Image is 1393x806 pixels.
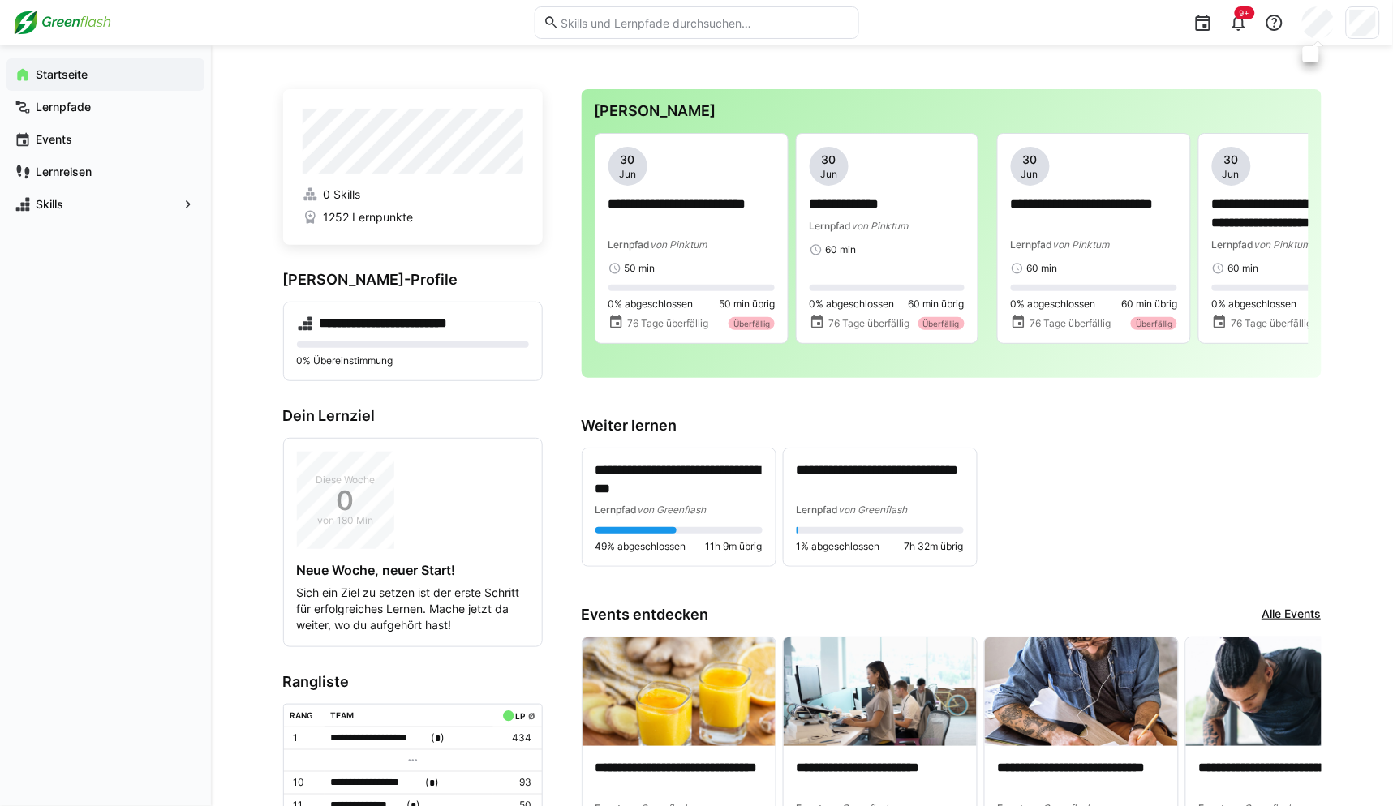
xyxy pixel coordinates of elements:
p: Sich ein Ziel zu setzen ist der erste Schritt für erfolgreiches Lernen. Mache jetzt da weiter, wo... [297,585,529,633]
span: 60 min übrig [909,298,965,311]
input: Skills und Lernpfade durchsuchen… [559,15,849,30]
span: 60 min [1228,262,1259,275]
div: Überfällig [918,317,965,330]
h3: Weiter lernen [582,417,1322,435]
span: 0% abgeschlossen [1011,298,1096,311]
div: Überfällig [729,317,775,330]
div: Überfällig [1131,317,1177,330]
span: von Pinktum [651,238,707,251]
div: Rang [290,710,313,720]
span: Lernpfad [595,504,638,516]
span: 50 min übrig [719,298,775,311]
span: 76 Tage überfällig [627,317,708,330]
span: Lernpfad [1212,238,1254,251]
span: 50 min [625,262,656,275]
span: 1% abgeschlossen [797,540,880,553]
span: 7h 32m übrig [905,540,964,553]
div: LP [515,711,525,721]
a: 0 Skills [303,186,523,203]
span: 76 Tage überfällig [1231,317,1312,330]
span: 60 min [826,243,857,256]
h3: [PERSON_NAME] [595,102,1309,120]
h3: Rangliste [283,673,543,691]
span: von Pinktum [1254,238,1311,251]
span: von Pinktum [852,220,909,232]
a: ø [528,708,535,722]
span: Jun [619,168,636,181]
a: Alle Events [1262,606,1322,624]
img: image [583,637,776,746]
img: image [1186,637,1379,746]
span: 30 [1023,152,1038,168]
h3: Events entdecken [582,606,709,624]
span: ( ) [425,774,439,791]
span: 30 [621,152,635,168]
span: Jun [820,168,837,181]
span: 30 [1224,152,1239,168]
img: image [985,637,1178,746]
h3: [PERSON_NAME]-Profile [283,271,543,289]
span: Lernpfad [1011,238,1053,251]
span: 0% abgeschlossen [1212,298,1297,311]
p: 1 [294,731,318,744]
p: 0% Übereinstimmung [297,354,529,367]
span: 49% abgeschlossen [595,540,686,553]
span: 76 Tage überfällig [1030,317,1111,330]
p: 434 [499,731,531,744]
p: 10 [294,776,318,789]
span: Lernpfad [810,220,852,232]
span: 0% abgeschlossen [810,298,895,311]
span: 0 Skills [323,186,360,203]
span: Jun [1021,168,1038,181]
div: Team [330,710,354,720]
span: von Greenflash [638,504,707,516]
span: 60 min übrig [1121,298,1177,311]
span: ( ) [431,730,445,747]
span: 1252 Lernpunkte [323,209,413,225]
span: Jun [1223,168,1240,181]
span: 0% abgeschlossen [608,298,694,311]
span: 30 [822,152,836,168]
span: 11h 9m übrig [706,540,763,553]
span: 76 Tage überfällig [828,317,909,330]
span: Lernpfad [797,504,839,516]
p: 93 [499,776,531,789]
h4: Neue Woche, neuer Start! [297,562,529,578]
span: 60 min [1027,262,1058,275]
h3: Dein Lernziel [283,407,543,425]
span: Lernpfad [608,238,651,251]
span: von Pinktum [1053,238,1110,251]
span: von Greenflash [839,504,908,516]
span: 9+ [1240,8,1250,18]
img: image [784,637,977,746]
